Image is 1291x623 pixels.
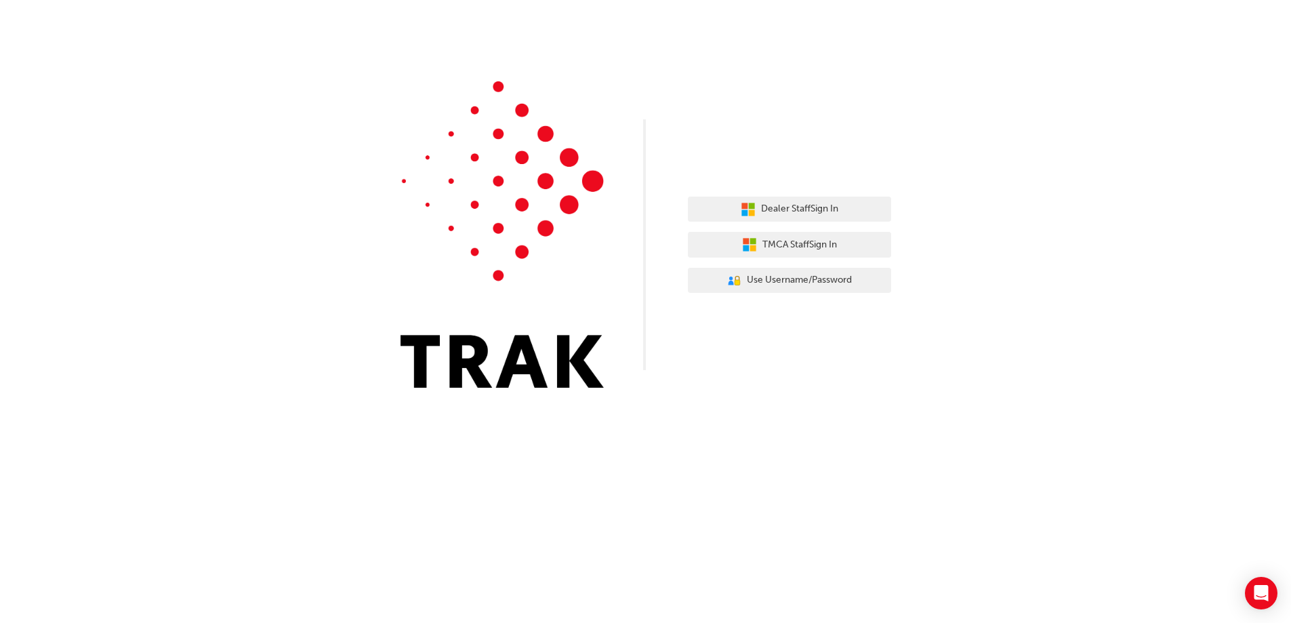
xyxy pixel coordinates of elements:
div: Open Intercom Messenger [1245,577,1277,609]
button: TMCA StaffSign In [688,232,891,258]
span: TMCA Staff Sign In [762,237,837,253]
span: Dealer Staff Sign In [761,201,838,217]
button: Use Username/Password [688,268,891,294]
img: Trak [401,81,604,388]
button: Dealer StaffSign In [688,197,891,222]
span: Use Username/Password [747,273,852,288]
